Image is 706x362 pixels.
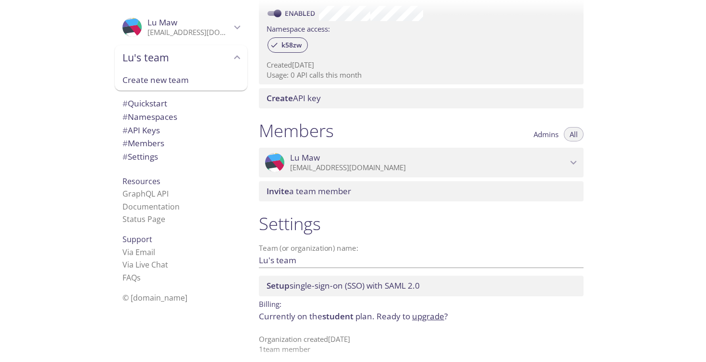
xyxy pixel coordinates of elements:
p: [EMAIL_ADDRESS][DOMAIN_NAME] [147,28,231,37]
p: Currently on the plan. [259,310,584,323]
span: Lu's team [122,51,231,64]
span: # [122,125,128,136]
span: Resources [122,176,160,187]
a: FAQ [122,272,141,283]
div: API Keys [115,124,247,137]
div: Lu Maw [259,148,584,177]
p: Created [DATE] [267,60,576,70]
div: Create new team [115,70,247,91]
h1: Settings [259,213,584,234]
h1: Members [259,120,334,141]
div: Namespaces [115,110,247,124]
span: single-sign-on (SSO) with SAML 2.0 [267,280,420,291]
span: Settings [122,151,158,162]
div: Lu's team [115,45,247,70]
div: Setup SSO [259,276,584,296]
div: k58zw [268,37,308,53]
span: # [122,138,128,149]
a: Status Page [122,214,165,224]
div: Invite a team member [259,181,584,201]
span: Members [122,138,164,149]
div: Members [115,137,247,150]
div: Create API Key [259,88,584,108]
a: Via Live Chat [122,259,168,270]
span: Ready to ? [377,311,448,322]
span: s [137,272,141,283]
label: Namespace access: [267,21,330,35]
p: [EMAIL_ADDRESS][DOMAIN_NAME] [290,163,567,173]
span: Create new team [122,74,240,86]
span: Setup [267,280,290,291]
span: Create [267,93,293,104]
span: # [122,151,128,162]
a: Via Email [122,247,155,257]
p: Usage: 0 API calls this month [267,70,576,80]
span: Lu Maw [147,17,177,28]
span: © [DOMAIN_NAME] [122,292,187,303]
div: Quickstart [115,97,247,110]
span: # [122,98,128,109]
div: Lu Maw [115,12,247,43]
span: a team member [267,186,351,197]
a: GraphQL API [122,188,169,199]
span: Invite [267,186,289,197]
span: student [322,311,353,322]
span: Lu Maw [290,152,320,163]
a: upgrade [412,311,444,322]
div: Team Settings [115,150,247,163]
span: API Keys [122,125,160,136]
span: Namespaces [122,111,177,122]
span: API key [267,93,321,104]
p: Billing: [259,296,584,310]
span: Quickstart [122,98,167,109]
span: # [122,111,128,122]
button: Admins [528,127,564,141]
a: Documentation [122,201,180,212]
span: k58zw [276,41,307,49]
button: All [564,127,584,141]
span: Support [122,234,152,245]
label: Team (or organization) name: [259,245,359,252]
p: Organization created [DATE] 1 team member [259,334,584,355]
